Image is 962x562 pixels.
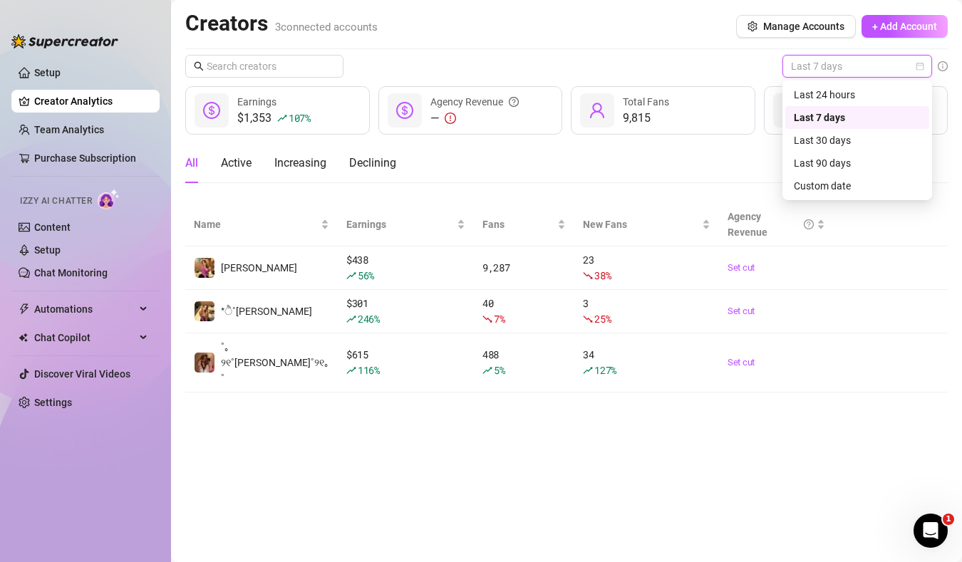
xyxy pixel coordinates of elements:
[583,365,593,375] span: rise
[728,209,814,240] div: Agency Revenue
[804,209,814,240] span: question-circle
[34,326,135,349] span: Chat Copilot
[482,365,492,375] span: rise
[19,303,30,315] span: thunderbolt
[736,15,856,38] button: Manage Accounts
[237,96,276,108] span: Earnings
[346,217,454,232] span: Earnings
[34,222,71,233] a: Content
[194,61,204,71] span: search
[338,203,474,246] th: Earnings
[794,132,921,148] div: Last 30 days
[185,203,338,246] th: Name
[195,353,214,373] img: ˚｡୨୧˚Quinn˚୨୧｡˚
[482,296,566,327] div: 40
[34,124,104,135] a: Team Analytics
[34,90,148,113] a: Creator Analytics
[785,129,929,152] div: Last 30 days
[34,67,61,78] a: Setup
[482,260,566,276] div: 9,287
[785,175,929,197] div: Custom date
[574,203,719,246] th: New Fans
[430,110,519,127] div: —
[728,304,825,318] a: Set cut
[583,217,699,232] span: New Fans
[195,258,214,278] img: Daniela
[482,314,492,324] span: fall
[583,347,710,378] div: 34
[914,514,948,548] iframe: Intercom live chat
[289,111,311,125] span: 107 %
[358,269,374,282] span: 56 %
[594,312,611,326] span: 25 %
[482,347,566,378] div: 488
[221,341,329,384] span: ˚｡୨୧˚[PERSON_NAME]˚୨୧｡˚
[221,306,312,317] span: *ੈ˚[PERSON_NAME]
[34,368,130,380] a: Discover Viral Videos
[583,252,710,283] div: 23
[943,514,954,525] span: 1
[785,152,929,175] div: Last 90 days
[221,155,252,172] div: Active
[185,10,378,37] h2: Creators
[34,397,72,408] a: Settings
[346,347,465,378] div: $ 615
[221,262,297,274] span: [PERSON_NAME]
[274,155,326,172] div: Increasing
[794,87,921,103] div: Last 24 hours
[346,252,465,283] div: $ 438
[589,102,606,119] span: user
[358,363,380,377] span: 116 %
[794,155,921,171] div: Last 90 days
[583,296,710,327] div: 3
[872,21,937,32] span: + Add Account
[916,62,924,71] span: calendar
[474,203,574,246] th: Fans
[349,155,396,172] div: Declining
[728,261,825,275] a: Set cut
[34,298,135,321] span: Automations
[482,217,554,232] span: Fans
[195,301,214,321] img: *ੈ˚daniela*ੈ
[594,269,611,282] span: 38 %
[794,178,921,194] div: Custom date
[346,365,356,375] span: rise
[346,296,465,327] div: $ 301
[277,113,287,123] span: rise
[623,110,669,127] div: 9,815
[583,271,593,281] span: fall
[794,110,921,125] div: Last 7 days
[445,113,456,124] span: exclamation-circle
[203,102,220,119] span: dollar-circle
[19,333,28,343] img: Chat Copilot
[34,267,108,279] a: Chat Monitoring
[728,355,825,370] a: Set cut
[11,34,118,48] img: logo-BBDzfeDw.svg
[346,271,356,281] span: rise
[207,58,324,74] input: Search creators
[275,21,378,33] span: 3 connected accounts
[785,83,929,106] div: Last 24 hours
[748,21,757,31] span: setting
[785,106,929,129] div: Last 7 days
[791,56,924,77] span: Last 7 days
[194,217,318,232] span: Name
[938,61,948,71] span: info-circle
[583,314,593,324] span: fall
[237,110,311,127] div: $1,353
[358,312,380,326] span: 246 %
[98,189,120,209] img: AI Chatter
[763,21,844,32] span: Manage Accounts
[34,147,148,170] a: Purchase Subscription
[494,363,505,377] span: 5 %
[185,155,198,172] div: All
[396,102,413,119] span: dollar-circle
[594,363,616,377] span: 127 %
[346,314,356,324] span: rise
[509,94,519,110] span: question-circle
[862,15,948,38] button: + Add Account
[623,96,669,108] span: Total Fans
[430,94,519,110] div: Agency Revenue
[782,102,799,119] span: user
[20,194,92,208] span: Izzy AI Chatter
